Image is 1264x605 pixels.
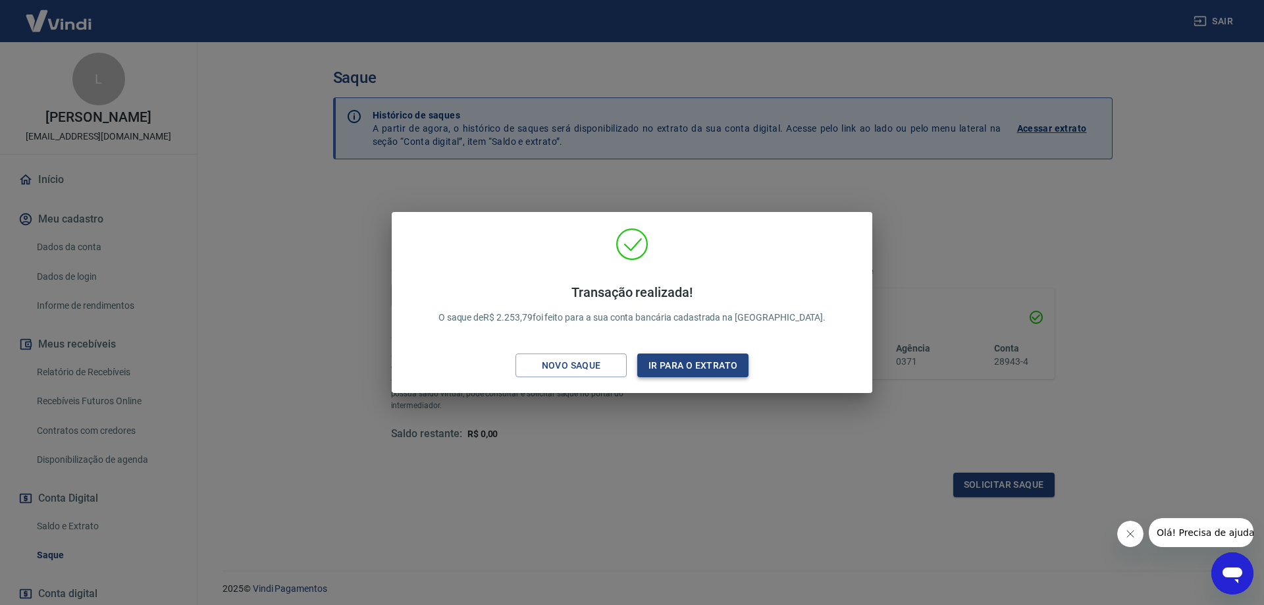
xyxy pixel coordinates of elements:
[1117,521,1144,547] iframe: Close message
[526,357,617,374] div: Novo saque
[438,284,826,300] h4: Transação realizada!
[637,354,749,378] button: Ir para o extrato
[1149,518,1253,547] iframe: Message from company
[438,284,826,325] p: O saque de R$ 2.253,79 foi feito para a sua conta bancária cadastrada na [GEOGRAPHIC_DATA].
[8,9,111,20] span: Olá! Precisa de ajuda?
[515,354,627,378] button: Novo saque
[1211,552,1253,594] iframe: Button to launch messaging window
